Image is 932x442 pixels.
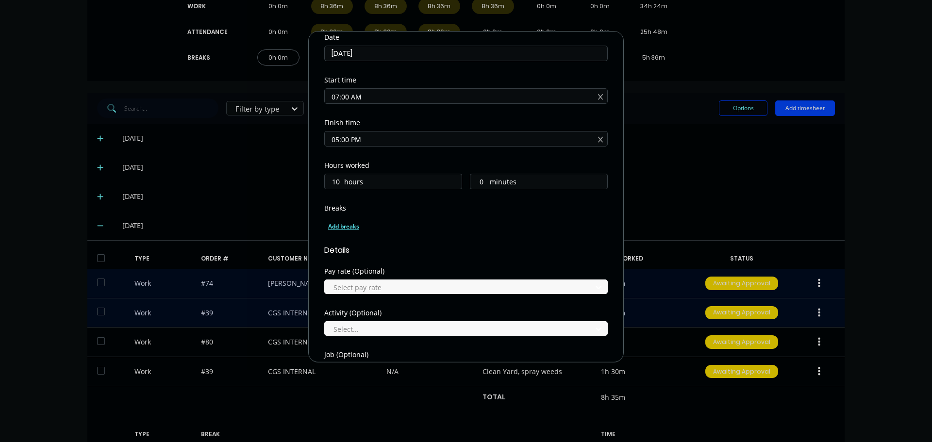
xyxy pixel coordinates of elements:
[324,268,608,275] div: Pay rate (Optional)
[324,119,608,126] div: Finish time
[470,174,487,189] input: 0
[325,174,342,189] input: 0
[324,245,608,256] span: Details
[324,162,608,169] div: Hours worked
[344,177,462,189] label: hours
[324,351,608,358] div: Job (Optional)
[328,220,604,233] div: Add breaks
[324,205,608,212] div: Breaks
[324,77,608,83] div: Start time
[490,177,607,189] label: minutes
[324,34,608,41] div: Date
[324,310,608,316] div: Activity (Optional)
